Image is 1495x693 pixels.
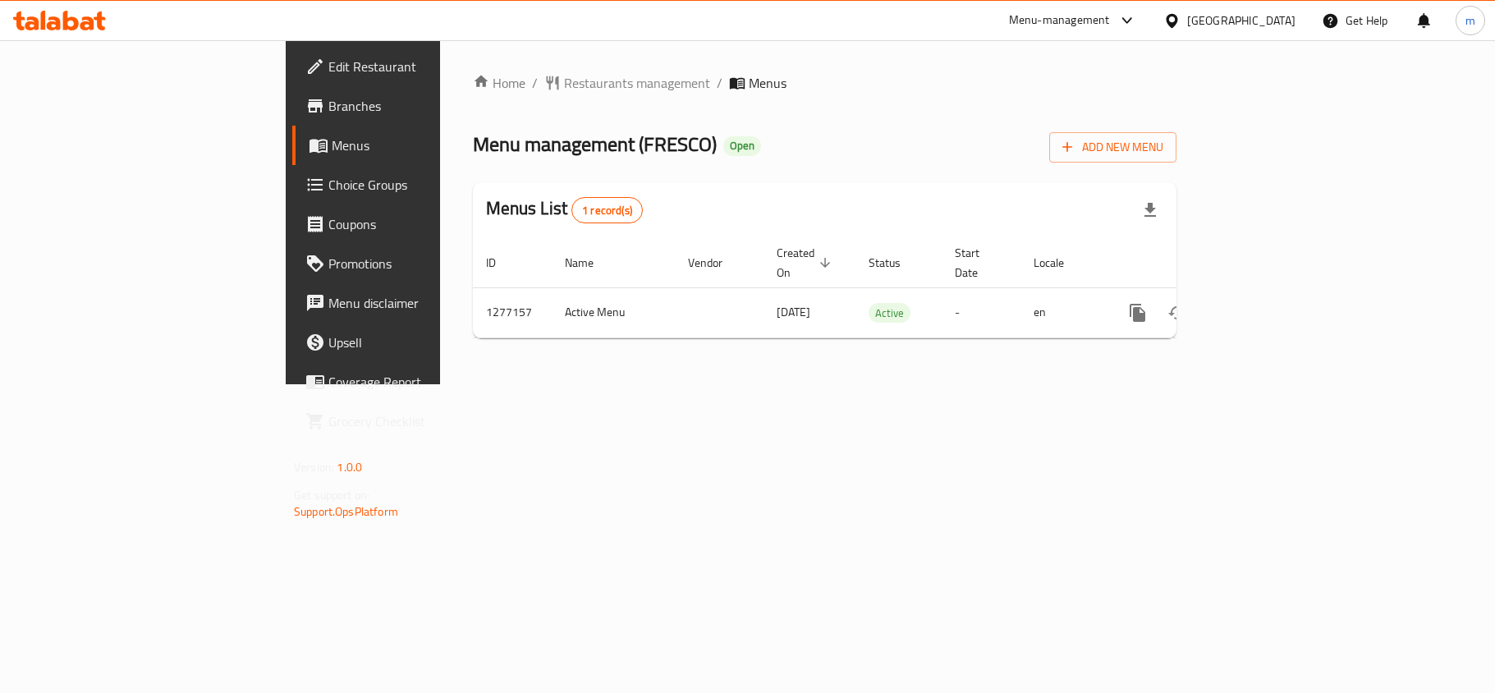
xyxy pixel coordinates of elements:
[328,411,522,431] span: Grocery Checklist
[292,402,535,441] a: Grocery Checklist
[1465,11,1475,30] span: m
[1187,11,1296,30] div: [GEOGRAPHIC_DATA]
[565,253,615,273] span: Name
[1020,287,1105,337] td: en
[328,333,522,352] span: Upsell
[292,47,535,86] a: Edit Restaurant
[292,323,535,362] a: Upsell
[717,73,722,93] li: /
[292,86,535,126] a: Branches
[328,57,522,76] span: Edit Restaurant
[337,457,362,478] span: 1.0.0
[723,139,761,153] span: Open
[1062,137,1163,158] span: Add New Menu
[486,253,517,273] span: ID
[1009,11,1110,30] div: Menu-management
[294,501,398,522] a: Support.OpsPlatform
[328,254,522,273] span: Promotions
[486,196,643,223] h2: Menus List
[552,287,675,337] td: Active Menu
[1034,253,1085,273] span: Locale
[869,304,910,323] span: Active
[777,301,810,323] span: [DATE]
[869,253,922,273] span: Status
[328,175,522,195] span: Choice Groups
[777,243,836,282] span: Created On
[688,253,744,273] span: Vendor
[1158,293,1197,333] button: Change Status
[942,287,1020,337] td: -
[564,73,710,93] span: Restaurants management
[869,303,910,323] div: Active
[294,484,369,506] span: Get support on:
[292,204,535,244] a: Coupons
[723,136,761,156] div: Open
[473,126,717,163] span: Menu management ( FRESCO )
[1130,190,1170,230] div: Export file
[332,135,522,155] span: Menus
[1118,293,1158,333] button: more
[328,372,522,392] span: Coverage Report
[473,238,1289,338] table: enhanced table
[1105,238,1289,288] th: Actions
[292,244,535,283] a: Promotions
[473,73,1176,93] nav: breadcrumb
[544,73,710,93] a: Restaurants management
[292,165,535,204] a: Choice Groups
[1049,132,1176,163] button: Add New Menu
[294,457,334,478] span: Version:
[955,243,1001,282] span: Start Date
[571,197,643,223] div: Total records count
[328,214,522,234] span: Coupons
[328,96,522,116] span: Branches
[292,126,535,165] a: Menus
[292,283,535,323] a: Menu disclaimer
[572,203,642,218] span: 1 record(s)
[328,293,522,313] span: Menu disclaimer
[749,73,786,93] span: Menus
[292,362,535,402] a: Coverage Report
